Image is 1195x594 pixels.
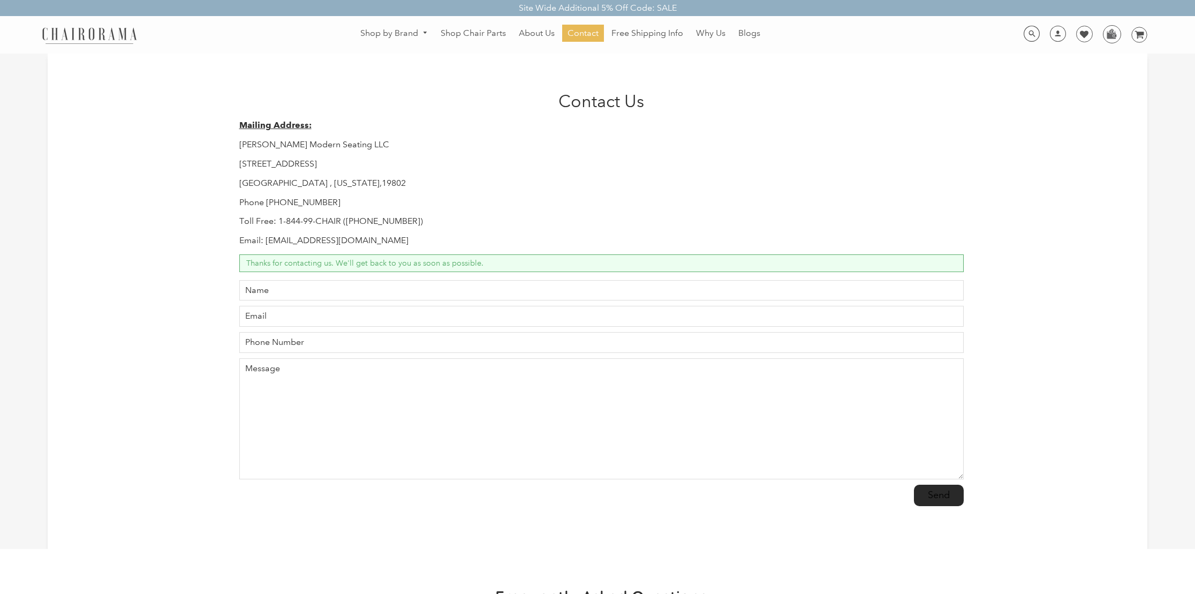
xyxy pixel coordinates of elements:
a: Blogs [733,25,766,42]
span: Free Shipping Info [611,28,683,39]
p: Toll Free: 1-844-99-CHAIR ([PHONE_NUMBER]) [239,216,964,227]
nav: DesktopNavigation [188,25,932,44]
input: Send [914,485,964,506]
p: Phone [PHONE_NUMBER] [239,197,964,208]
p: [GEOGRAPHIC_DATA] , [US_STATE],19802 [239,178,964,189]
span: Contact [568,28,599,39]
p: Email: [EMAIL_ADDRESS][DOMAIN_NAME] [239,235,964,246]
strong: Mailing Address: [239,120,312,130]
span: Blogs [738,28,760,39]
span: About Us [519,28,555,39]
p: [PERSON_NAME] Modern Seating LLC [239,139,964,151]
a: About Us [513,25,560,42]
h1: Contact Us [239,91,964,111]
img: chairorama [36,26,143,44]
a: Contact [562,25,604,42]
input: Email [239,306,964,327]
img: WhatsApp_Image_2024-07-12_at_16.23.01.webp [1103,26,1120,42]
p: [STREET_ADDRESS] [239,159,964,170]
input: Name [239,280,964,301]
a: Why Us [691,25,731,42]
input: Phone Number [239,332,964,353]
p: Thanks for contacting us. We'll get back to you as soon as possible. [239,254,964,272]
span: Shop Chair Parts [441,28,506,39]
a: Shop by Brand [355,25,433,42]
a: Free Shipping Info [606,25,689,42]
span: Why Us [696,28,725,39]
a: Shop Chair Parts [435,25,511,42]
